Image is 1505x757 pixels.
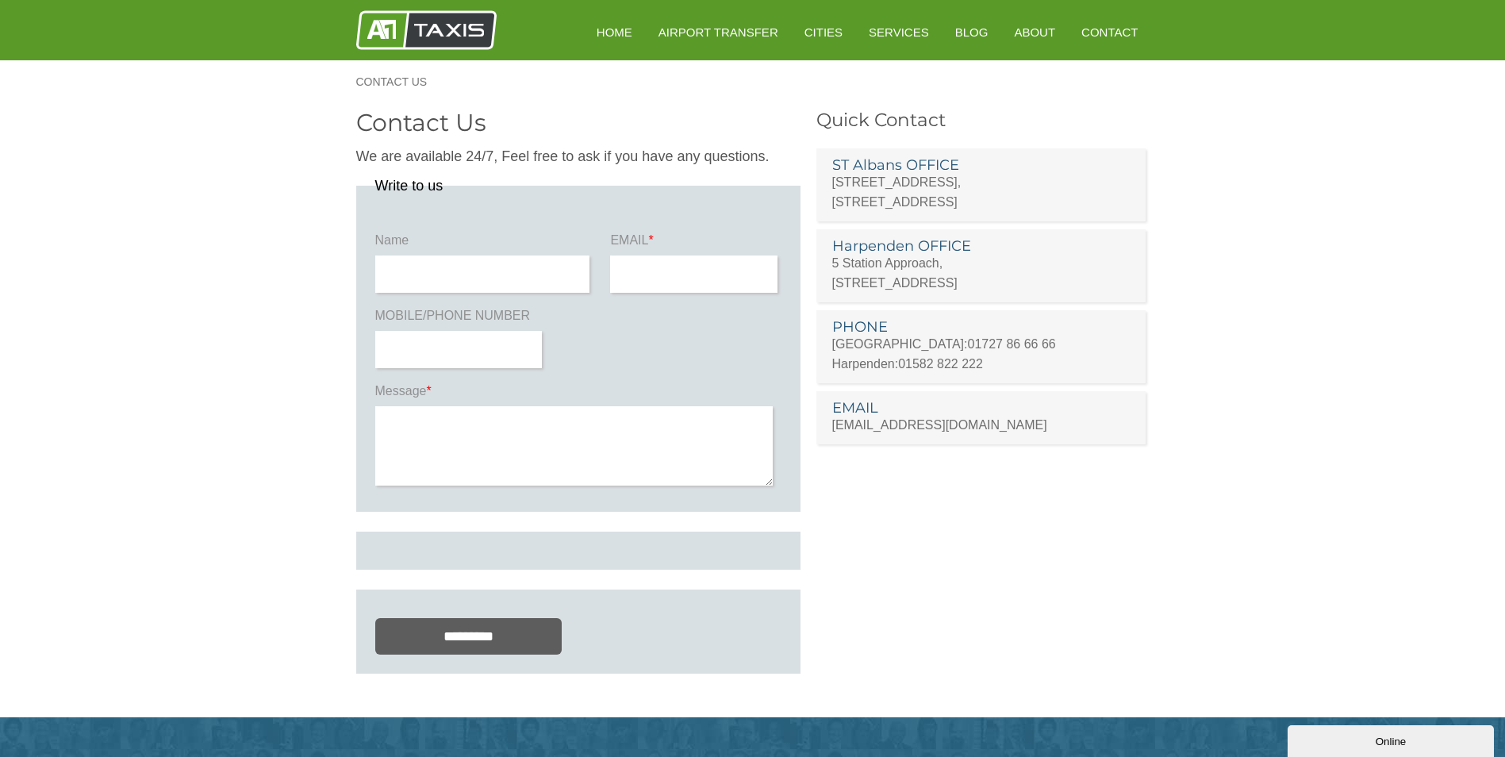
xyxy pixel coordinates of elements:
[375,382,781,406] label: Message
[832,253,1131,293] p: 5 Station Approach, [STREET_ADDRESS]
[832,172,1131,212] p: [STREET_ADDRESS], [STREET_ADDRESS]
[832,401,1131,415] h3: EMAIL
[1288,722,1497,757] iframe: chat widget
[832,320,1131,334] h3: PHONE
[585,13,643,52] a: HOME
[944,13,1000,52] a: Blog
[793,13,854,52] a: Cities
[832,354,1131,374] p: Harpenden:
[356,10,497,50] img: A1 Taxis
[816,111,1150,129] h3: Quick Contact
[1070,13,1149,52] a: Contact
[832,418,1047,432] a: [EMAIL_ADDRESS][DOMAIN_NAME]
[375,232,594,256] label: Name
[832,158,1131,172] h3: ST Albans OFFICE
[832,334,1131,354] p: [GEOGRAPHIC_DATA]:
[647,13,789,52] a: Airport Transfer
[356,147,800,167] p: We are available 24/7, Feel free to ask if you have any questions.
[858,13,940,52] a: Services
[898,357,983,371] a: 01582 822 222
[610,232,781,256] label: EMAIL
[375,307,546,331] label: MOBILE/PHONE NUMBER
[1003,13,1066,52] a: About
[356,111,800,135] h2: Contact Us
[356,76,443,87] a: Contact Us
[968,337,1056,351] a: 01727 86 66 66
[375,179,443,193] legend: Write to us
[832,239,1131,253] h3: Harpenden OFFICE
